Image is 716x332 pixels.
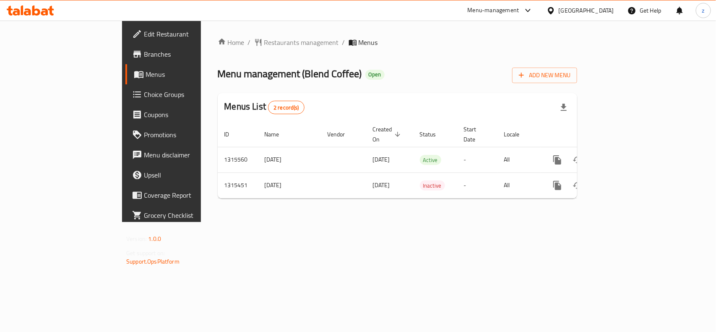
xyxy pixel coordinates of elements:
[125,105,242,125] a: Coupons
[328,129,356,139] span: Vendor
[258,147,321,173] td: [DATE]
[144,110,235,120] span: Coupons
[218,37,577,47] nav: breadcrumb
[125,185,242,205] a: Coverage Report
[144,130,235,140] span: Promotions
[254,37,339,47] a: Restaurants management
[359,37,378,47] span: Menus
[373,180,390,191] span: [DATE]
[144,150,235,160] span: Menu disclaimer
[144,29,235,39] span: Edit Restaurant
[504,129,531,139] span: Locale
[420,129,447,139] span: Status
[464,124,487,144] span: Start Date
[146,69,235,79] span: Menus
[512,68,577,83] button: Add New Menu
[218,64,362,83] span: Menu management ( Blend Coffee )
[559,6,614,15] div: [GEOGRAPHIC_DATA]
[126,256,180,267] a: Support.OpsPlatform
[125,64,242,84] a: Menus
[125,205,242,225] a: Grocery Checklist
[342,37,345,47] li: /
[144,210,235,220] span: Grocery Checklist
[144,190,235,200] span: Coverage Report
[519,70,570,81] span: Add New Menu
[420,180,445,191] div: Inactive
[497,173,541,198] td: All
[268,104,304,112] span: 2 record(s)
[264,37,339,47] span: Restaurants management
[420,181,445,191] span: Inactive
[125,165,242,185] a: Upsell
[126,233,147,244] span: Version:
[144,49,235,59] span: Branches
[268,101,305,114] div: Total records count
[547,150,568,170] button: more
[373,124,403,144] span: Created On
[541,122,635,147] th: Actions
[125,84,242,105] a: Choice Groups
[457,173,497,198] td: -
[248,37,251,47] li: /
[126,248,165,259] span: Get support on:
[265,129,290,139] span: Name
[702,6,705,15] span: z
[468,5,519,16] div: Menu-management
[224,100,305,114] h2: Menus List
[365,71,385,78] span: Open
[125,24,242,44] a: Edit Restaurant
[420,155,441,165] span: Active
[224,129,240,139] span: ID
[218,122,635,199] table: enhanced table
[373,154,390,165] span: [DATE]
[568,150,588,170] button: Change Status
[554,97,574,118] div: Export file
[547,175,568,196] button: more
[144,89,235,99] span: Choice Groups
[497,147,541,173] td: All
[148,233,161,244] span: 1.0.0
[144,170,235,180] span: Upsell
[125,145,242,165] a: Menu disclaimer
[568,175,588,196] button: Change Status
[365,70,385,80] div: Open
[125,125,242,145] a: Promotions
[457,147,497,173] td: -
[258,173,321,198] td: [DATE]
[125,44,242,64] a: Branches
